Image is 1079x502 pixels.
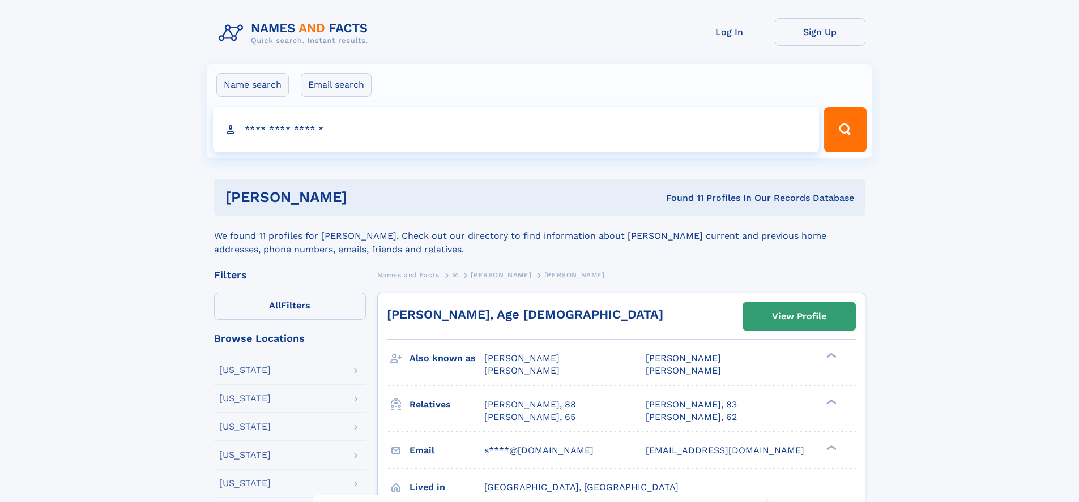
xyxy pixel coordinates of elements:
span: [PERSON_NAME] [544,271,605,279]
div: Filters [214,270,366,280]
label: Name search [216,73,289,97]
a: View Profile [743,303,855,330]
div: [US_STATE] [219,366,271,375]
span: [PERSON_NAME] [484,353,560,363]
div: View Profile [772,303,826,329]
div: ❯ [824,352,837,359]
div: [US_STATE] [219,394,271,403]
span: All [269,300,281,311]
input: search input [213,107,820,152]
span: [EMAIL_ADDRESS][DOMAIN_NAME] [646,445,804,456]
a: Names and Facts [377,268,440,282]
a: Sign Up [775,18,865,46]
div: [US_STATE] [219,450,271,460]
h3: Also known as [410,349,484,368]
a: [PERSON_NAME], Age [DEMOGRAPHIC_DATA] [387,307,663,321]
a: [PERSON_NAME], 83 [646,398,737,411]
a: [PERSON_NAME], 62 [646,411,737,423]
a: [PERSON_NAME] [471,268,531,282]
h3: Lived in [410,478,484,497]
label: Filters [214,293,366,320]
a: [PERSON_NAME], 65 [484,411,575,423]
img: Logo Names and Facts [214,18,377,49]
label: Email search [301,73,372,97]
div: Found 11 Profiles In Our Records Database [506,192,854,204]
span: [GEOGRAPHIC_DATA], [GEOGRAPHIC_DATA] [484,482,679,492]
span: [PERSON_NAME] [484,365,560,376]
span: [PERSON_NAME] [471,271,531,279]
div: [US_STATE] [219,422,271,431]
span: [PERSON_NAME] [646,353,721,363]
h3: Email [410,441,484,460]
div: [US_STATE] [219,479,271,488]
h1: [PERSON_NAME] [225,190,507,204]
span: M [452,271,458,279]
div: We found 11 profiles for [PERSON_NAME]. Check out our directory to find information about [PERSON... [214,216,865,256]
a: [PERSON_NAME], 88 [484,398,576,411]
a: Log In [684,18,775,46]
div: Browse Locations [214,333,366,344]
a: M [452,268,458,282]
h3: Relatives [410,395,484,414]
div: ❯ [824,398,837,405]
button: Search Button [824,107,866,152]
div: ❯ [824,444,837,451]
span: [PERSON_NAME] [646,365,721,376]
